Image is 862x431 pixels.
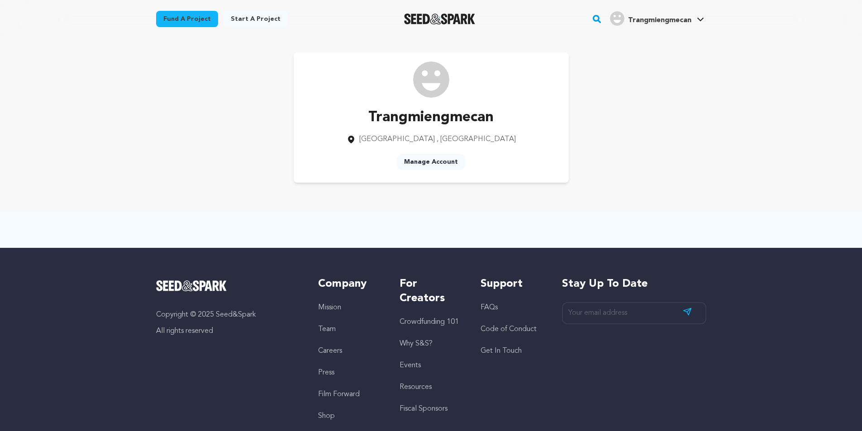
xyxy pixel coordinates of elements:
a: Get In Touch [481,347,522,355]
div: Trangmiengmecan's Profile [610,11,691,26]
img: Seed&Spark Logo Dark Mode [404,14,475,24]
a: Resources [400,384,432,391]
a: Start a project [224,11,288,27]
a: Seed&Spark Homepage [404,14,475,24]
img: Seed&Spark Logo [156,280,227,291]
a: Careers [318,347,342,355]
img: /img/default-images/user/medium/user.png image [413,62,449,98]
a: Mission [318,304,341,311]
h5: Support [481,277,543,291]
a: Shop [318,412,335,420]
a: Manage Account [397,154,465,170]
img: user.png [610,11,624,26]
a: Events [400,362,421,369]
a: Fund a project [156,11,218,27]
h5: Stay up to date [562,277,706,291]
p: All rights reserved [156,326,300,336]
span: Trangmiengmecan's Profile [608,9,706,28]
a: Fiscal Sponsors [400,405,448,412]
span: Trangmiengmecan [628,17,691,24]
a: Team [318,326,336,333]
p: Copyright © 2025 Seed&Spark [156,309,300,320]
span: , [GEOGRAPHIC_DATA] [437,136,516,143]
a: Why S&S? [400,340,433,347]
p: Trangmiengmecan [347,107,516,128]
a: Code of Conduct [481,326,537,333]
a: Crowdfunding 101 [400,318,459,326]
a: Trangmiengmecan's Profile [608,9,706,26]
a: Seed&Spark Homepage [156,280,300,291]
input: Your email address [562,302,706,324]
a: Press [318,369,334,376]
a: Film Forward [318,391,360,398]
h5: For Creators [400,277,462,306]
span: [GEOGRAPHIC_DATA] [359,136,435,143]
a: FAQs [481,304,498,311]
h5: Company [318,277,381,291]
